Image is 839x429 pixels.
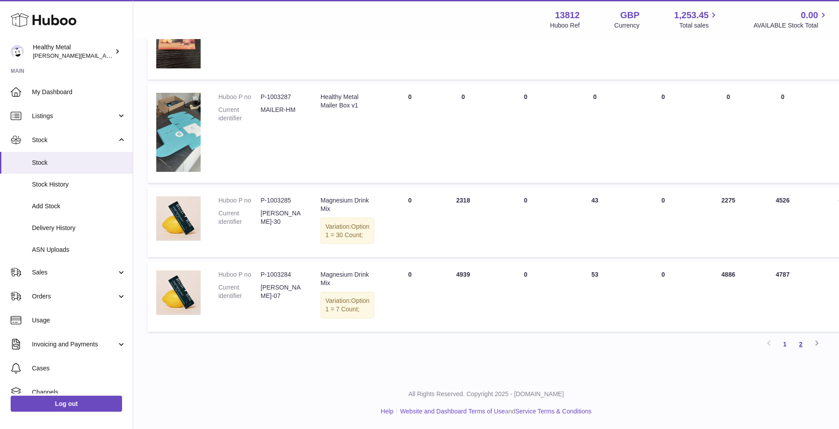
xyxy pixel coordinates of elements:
[661,93,665,100] span: 0
[32,388,126,397] span: Channels
[218,283,261,300] dt: Current identifier
[33,52,178,59] span: [PERSON_NAME][EMAIL_ADDRESS][DOMAIN_NAME]
[381,408,394,415] a: Help
[759,262,807,332] td: 4787
[436,84,490,183] td: 0
[562,187,628,258] td: 43
[325,223,369,238] span: Option 1 = 30 Count;
[550,21,580,30] div: Huboo Ref
[515,408,592,415] a: Service Terms & Conditions
[32,88,126,96] span: My Dashboard
[218,106,261,123] dt: Current identifier
[490,262,562,332] td: 0
[562,262,628,332] td: 53
[33,43,113,60] div: Healthy Metal
[562,84,628,183] td: 0
[698,262,759,332] td: 4886
[777,336,793,352] a: 1
[620,9,639,21] strong: GBP
[698,187,759,258] td: 2275
[11,396,122,412] a: Log out
[321,270,374,287] div: Magnesium Drink Mix
[661,197,665,204] span: 0
[218,196,261,205] dt: Huboo P no
[140,390,832,398] p: All Rights Reserved. Copyright 2025 - [DOMAIN_NAME]
[11,45,24,58] img: jose@healthy-metal.com
[698,84,759,183] td: 0
[32,112,117,120] span: Listings
[436,262,490,332] td: 4939
[555,9,580,21] strong: 13812
[397,407,591,416] li: and
[674,9,719,30] a: 1,253.45 Total sales
[679,21,719,30] span: Total sales
[321,196,374,213] div: Magnesium Drink Mix
[759,187,807,258] td: 4526
[753,21,828,30] span: AVAILABLE Stock Total
[261,93,303,101] dd: P-1003287
[32,340,117,349] span: Invoicing and Payments
[261,270,303,279] dd: P-1003284
[218,270,261,279] dt: Huboo P no
[261,106,303,123] dd: MAILER-HM
[614,21,640,30] div: Currency
[801,9,818,21] span: 0.00
[759,84,807,183] td: 0
[32,246,126,254] span: ASN Uploads
[32,268,117,277] span: Sales
[32,364,126,373] span: Cases
[490,84,562,183] td: 0
[674,9,709,21] span: 1,253.45
[218,209,261,226] dt: Current identifier
[661,271,665,278] span: 0
[383,84,436,183] td: 0
[156,93,201,172] img: product image
[383,187,436,258] td: 0
[321,218,374,244] div: Variation:
[490,187,562,258] td: 0
[321,292,374,318] div: Variation:
[156,196,201,241] img: product image
[383,262,436,332] td: 0
[793,336,809,352] a: 2
[32,159,126,167] span: Stock
[218,93,261,101] dt: Huboo P no
[261,196,303,205] dd: P-1003285
[32,224,126,232] span: Delivery History
[436,187,490,258] td: 2318
[261,209,303,226] dd: [PERSON_NAME]-30
[32,202,126,211] span: Add Stock
[32,180,126,189] span: Stock History
[321,93,374,110] div: Healthy Metal Mailer Box v1
[32,316,126,325] span: Usage
[261,283,303,300] dd: [PERSON_NAME]-07
[400,408,505,415] a: Website and Dashboard Terms of Use
[32,292,117,301] span: Orders
[32,136,117,144] span: Stock
[753,9,828,30] a: 0.00 AVAILABLE Stock Total
[156,270,201,315] img: product image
